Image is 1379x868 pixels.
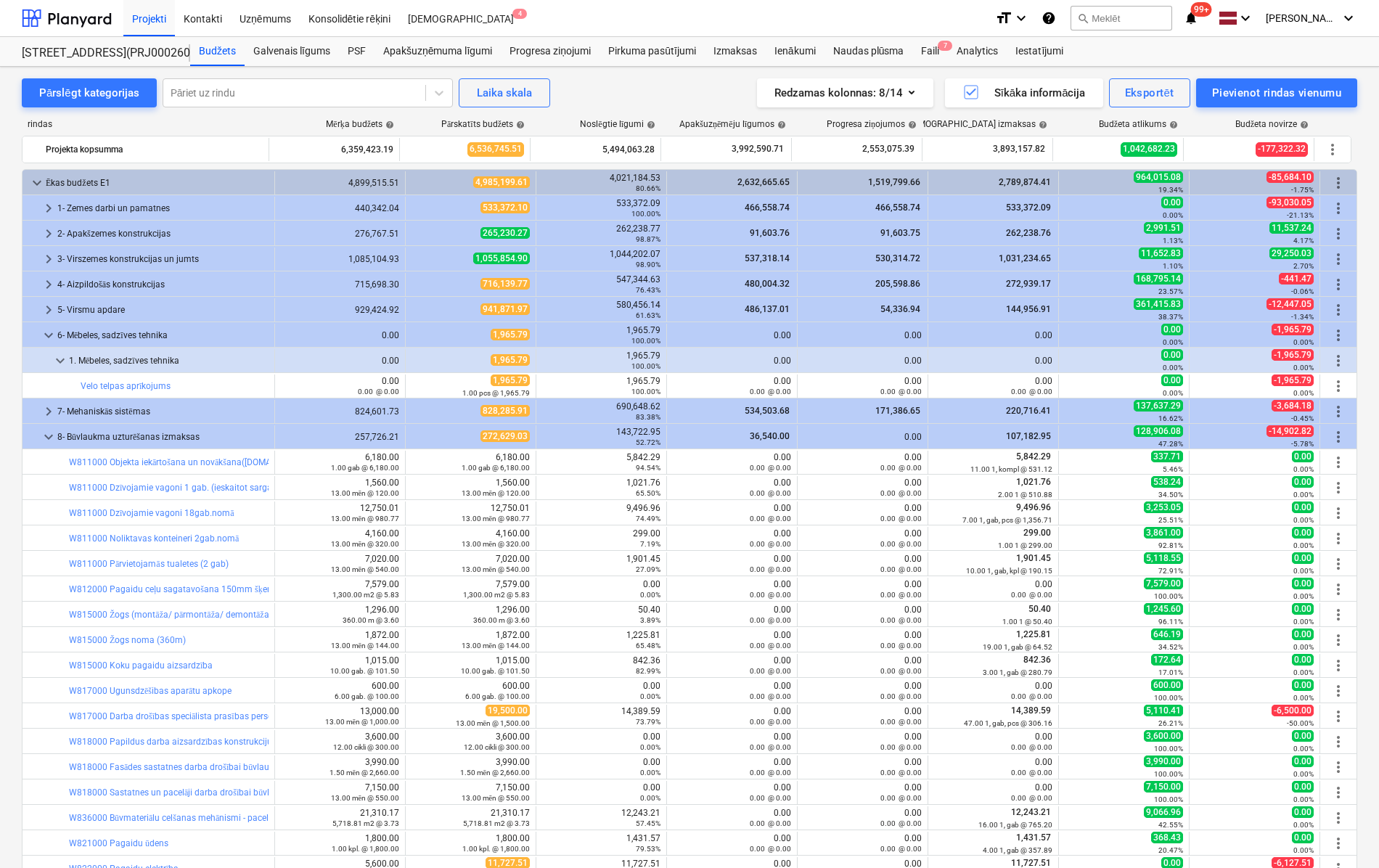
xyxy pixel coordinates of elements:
span: Vairāk darbību [1330,682,1347,700]
span: -1,965.79 [1272,324,1314,335]
small: 38.37% [1158,313,1183,321]
span: Vairāk darbību [1330,530,1347,547]
small: 65.50% [636,489,660,497]
span: Vairāk darbību [1330,327,1347,344]
span: 220,716.41 [1004,406,1052,416]
span: -441.47 [1279,273,1314,284]
small: 0.00 @ 0.00 [880,489,922,497]
div: 547,344.63 [542,274,660,295]
div: 533,372.09 [542,198,660,218]
span: 2,553,075.39 [861,143,916,155]
span: 265,230.27 [480,227,530,239]
small: 76.43% [636,286,660,294]
span: -3,684.18 [1272,400,1314,412]
small: 23.57% [1158,287,1183,295]
span: Vairāk darbību [1330,758,1347,776]
span: 466,558.74 [874,202,922,213]
span: help [382,120,394,129]
div: Galvenais līgums [245,37,339,66]
span: 2,789,874.41 [997,177,1052,187]
div: 580,456.14 [542,300,660,320]
span: Vairāk darbību [1330,301,1347,319]
span: 205,598.86 [874,279,922,289]
span: keyboard_arrow_right [40,403,57,420]
small: 19.34% [1158,186,1183,194]
span: help [1297,120,1309,129]
span: -177,322.32 [1256,142,1308,156]
span: 1,055,854.90 [473,253,530,264]
div: 0.00 [673,376,791,396]
div: Izmaksas [705,37,766,66]
i: notifications [1184,9,1198,27]
span: help [1036,120,1047,129]
i: Zināšanu pamats [1042,9,1056,27]
div: 5,494,063.28 [536,138,655,161]
div: 4,021,184.53 [542,173,660,193]
div: Budžeta atlikums [1099,119,1178,130]
div: Laika skala [477,83,532,102]
span: 0.00 [1161,197,1183,208]
span: -1,965.79 [1272,349,1314,361]
div: Progresa ziņojumi [501,37,600,66]
div: 1,965.79 [542,376,660,396]
div: rindas [22,119,270,130]
span: 7 [938,41,952,51]
a: Budžets [190,37,245,66]
span: 6,536,745.51 [467,142,524,156]
span: 1,031,234.65 [997,253,1052,263]
small: 13.00 mēn @ 120.00 [462,489,530,497]
span: 262,238.76 [1004,228,1052,238]
span: keyboard_arrow_right [40,225,57,242]
span: keyboard_arrow_down [40,327,57,344]
small: 83.38% [636,413,660,421]
div: Naudas plūsma [824,37,913,66]
button: Laika skala [459,78,550,107]
div: 1,965.79 [542,351,660,371]
div: 0.00 [281,376,399,396]
small: 0.00% [1293,364,1314,372]
i: format_size [995,9,1012,27]
span: Vairāk darbību [1330,225,1347,242]
small: 0.00% [1293,389,1314,397]
span: 1,965.79 [491,374,530,386]
span: Vairāk darbību [1330,581,1347,598]
div: 715,698.30 [281,279,399,290]
a: Ienākumi [766,37,824,66]
div: Pārskatīts budžets [441,119,525,130]
div: Analytics [948,37,1007,66]
div: Mērķa budžets [326,119,394,130]
span: -12,447.05 [1267,298,1314,310]
span: 533,372.10 [480,202,530,213]
a: W817000 Ugunsdzēšibas aparātu apkope [69,686,232,696]
small: -0.45% [1291,414,1314,422]
small: 0.00% [1293,465,1314,473]
span: 144,956.91 [1004,304,1052,314]
span: 1,965.79 [491,354,530,366]
div: 5- Virsmu apdare [57,298,269,322]
div: PSF [339,37,375,66]
span: 538.24 [1151,476,1183,488]
span: 480,004.32 [743,279,791,289]
small: 100.00% [631,337,660,345]
a: W811000 Objekta iekārtošana un novākšana([DOMAIN_NAME]. karogs, ugunsdzēsības stends, apsardzes v... [69,457,556,467]
a: W811000 Dzīvojamie vagoni 1 gab. (ieskaitot sarga) kodē grāmatvedība [69,483,352,493]
span: search [1077,12,1089,24]
small: 0.00 @ 0.00 [750,489,791,497]
span: keyboard_arrow_down [28,174,46,192]
span: help [644,120,655,129]
small: -1.34% [1291,313,1314,321]
div: 0.00 [803,432,922,442]
div: Ēkas budžets E1 [46,171,269,195]
div: 440,342.04 [281,203,399,213]
div: 0.00 [673,478,791,498]
div: 0.00 [934,330,1052,340]
div: Apakšuzņēmēju līgumos [679,119,786,130]
div: 0.00 [281,330,399,340]
div: 0.00 [673,452,791,472]
small: 2.70% [1293,262,1314,270]
span: 530,314.72 [874,253,922,263]
a: W811000 Dzīvojamie vagoni 18gab.nomā [69,508,234,518]
div: Projekta kopsumma [46,138,263,161]
div: 1. Mēbeles, sadzīves tehnika [69,349,269,372]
